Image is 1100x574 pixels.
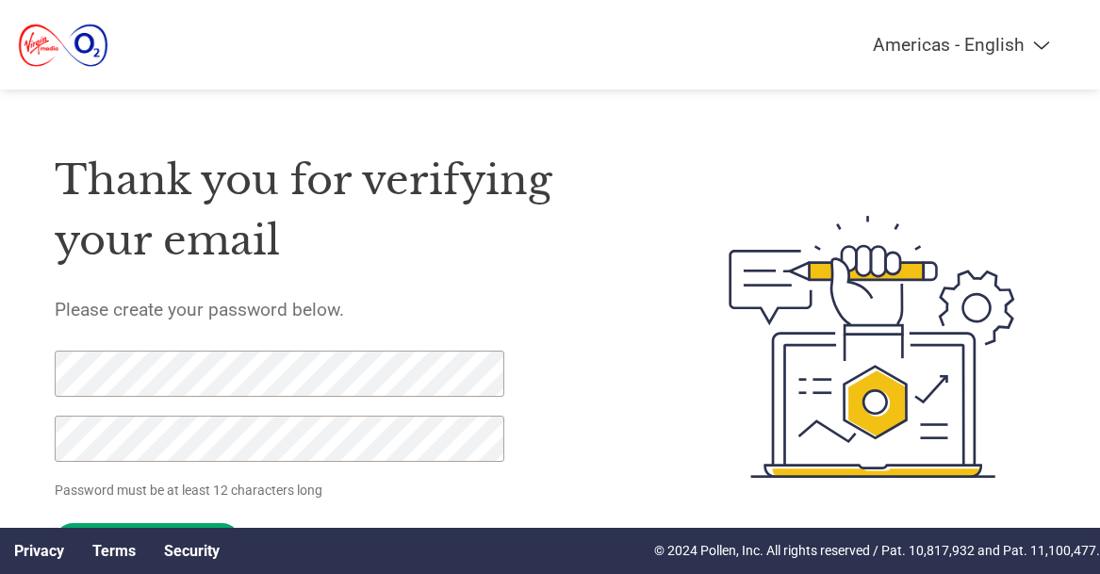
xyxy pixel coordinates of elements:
p: Password must be at least 12 characters long [55,481,506,500]
a: Security [164,542,220,560]
img: Virgin Media [14,19,112,71]
h5: Please create your password below. [55,299,649,320]
a: Terms [92,542,136,560]
img: create-password [698,123,1045,571]
h1: Thank you for verifying your email [55,150,649,271]
p: © 2024 Pollen, Inc. All rights reserved / Pat. 10,817,932 and Pat. 11,100,477. [654,541,1100,561]
a: Privacy [14,542,64,560]
input: Set Password [55,523,240,560]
